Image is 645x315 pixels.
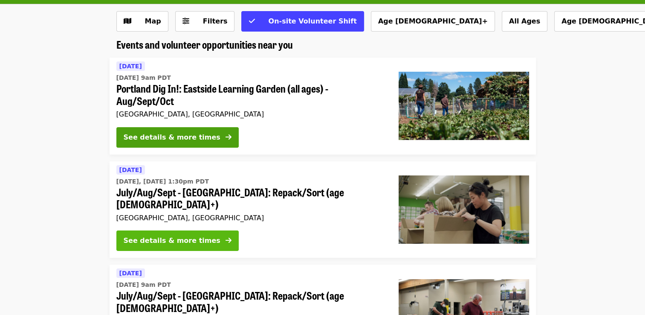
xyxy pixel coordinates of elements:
span: [DATE] [119,63,142,70]
img: Portland Dig In!: Eastside Learning Garden (all ages) - Aug/Sept/Oct organized by Oregon Food Bank [399,72,529,140]
button: See details & more times [116,127,239,148]
span: Filters [203,17,228,25]
button: Age [DEMOGRAPHIC_DATA]+ [371,11,495,32]
div: See details & more times [124,132,220,143]
i: sliders-h icon [182,17,189,25]
a: See details for "Portland Dig In!: Eastside Learning Garden (all ages) - Aug/Sept/Oct" [110,58,536,155]
time: [DATE] 9am PDT [116,280,171,289]
a: See details for "July/Aug/Sept - Portland: Repack/Sort (age 8+)" [110,161,536,258]
button: On-site Volunteer Shift [241,11,364,32]
button: All Ages [502,11,547,32]
div: See details & more times [124,236,220,246]
time: [DATE] 9am PDT [116,73,171,82]
button: Show map view [116,11,168,32]
span: Portland Dig In!: Eastside Learning Garden (all ages) - Aug/Sept/Oct [116,82,385,107]
div: [GEOGRAPHIC_DATA], [GEOGRAPHIC_DATA] [116,110,385,118]
span: [DATE] [119,270,142,277]
span: [DATE] [119,166,142,173]
i: arrow-right icon [226,236,231,245]
div: [GEOGRAPHIC_DATA], [GEOGRAPHIC_DATA] [116,214,385,222]
span: July/Aug/Sept - [GEOGRAPHIC_DATA]: Repack/Sort (age [DEMOGRAPHIC_DATA]+) [116,289,385,314]
i: map icon [124,17,131,25]
span: Map [145,17,161,25]
i: arrow-right icon [226,133,231,141]
span: July/Aug/Sept - [GEOGRAPHIC_DATA]: Repack/Sort (age [DEMOGRAPHIC_DATA]+) [116,186,385,211]
button: See details & more times [116,230,239,251]
i: check icon [249,17,255,25]
img: July/Aug/Sept - Portland: Repack/Sort (age 8+) organized by Oregon Food Bank [399,175,529,244]
time: [DATE], [DATE] 1:30pm PDT [116,177,209,186]
span: On-site Volunteer Shift [268,17,356,25]
button: Filters (0 selected) [175,11,235,32]
span: Events and volunteer opportunities near you [116,37,293,52]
